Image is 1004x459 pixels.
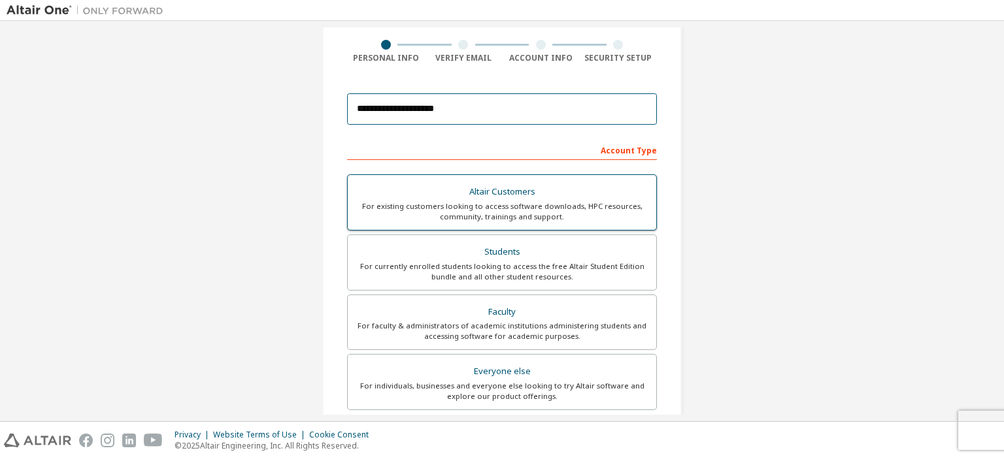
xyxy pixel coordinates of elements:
[356,381,648,402] div: For individuals, businesses and everyone else looking to try Altair software and explore our prod...
[425,53,503,63] div: Verify Email
[347,139,657,160] div: Account Type
[502,53,580,63] div: Account Info
[347,53,425,63] div: Personal Info
[122,434,136,447] img: linkedin.svg
[356,261,648,282] div: For currently enrolled students looking to access the free Altair Student Edition bundle and all ...
[356,243,648,261] div: Students
[356,183,648,201] div: Altair Customers
[213,430,309,440] div: Website Terms of Use
[7,4,170,17] img: Altair One
[356,321,648,341] div: For faculty & administrators of academic institutions administering students and accessing softwa...
[356,362,648,381] div: Everyone else
[309,430,376,440] div: Cookie Consent
[175,440,376,451] p: © 2025 Altair Engineering, Inc. All Rights Reserved.
[101,434,114,447] img: instagram.svg
[356,303,648,321] div: Faculty
[356,201,648,222] div: For existing customers looking to access software downloads, HPC resources, community, trainings ...
[4,434,71,447] img: altair_logo.svg
[580,53,658,63] div: Security Setup
[79,434,93,447] img: facebook.svg
[175,430,213,440] div: Privacy
[144,434,163,447] img: youtube.svg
